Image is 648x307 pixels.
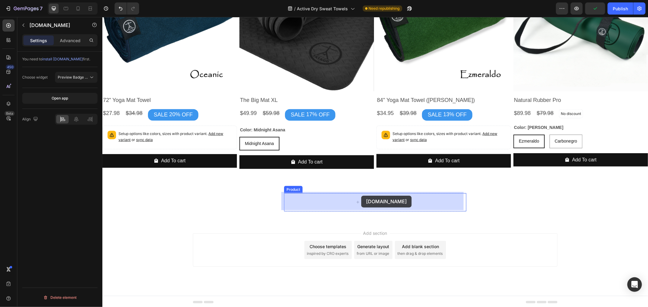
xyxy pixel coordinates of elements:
[102,17,648,307] iframe: To enrich screen reader interactions, please activate Accessibility in Grammarly extension settings
[22,293,98,302] button: Delete element
[42,57,83,61] span: install [DOMAIN_NAME]
[58,75,96,79] span: Preview Badge (Stars)
[369,6,400,11] span: Need republishing
[22,75,48,80] div: Choose widget
[30,37,47,44] p: Settings
[52,96,68,101] div: Open app
[297,5,348,12] span: Active Dry Sweat Towels
[608,2,633,15] button: Publish
[294,5,296,12] span: /
[5,111,15,116] div: Beta
[2,2,45,15] button: 7
[43,294,77,301] div: Delete element
[22,56,98,62] div: You need to first.
[613,5,628,12] div: Publish
[22,115,39,123] div: Align
[55,72,98,83] button: Preview Badge (Stars)
[29,22,81,29] p: Judge.me
[40,5,43,12] p: 7
[115,2,139,15] div: Undo/Redo
[60,37,81,44] p: Advanced
[22,93,98,104] button: Open app
[6,65,15,69] div: 450
[627,277,642,292] div: Open Intercom Messenger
